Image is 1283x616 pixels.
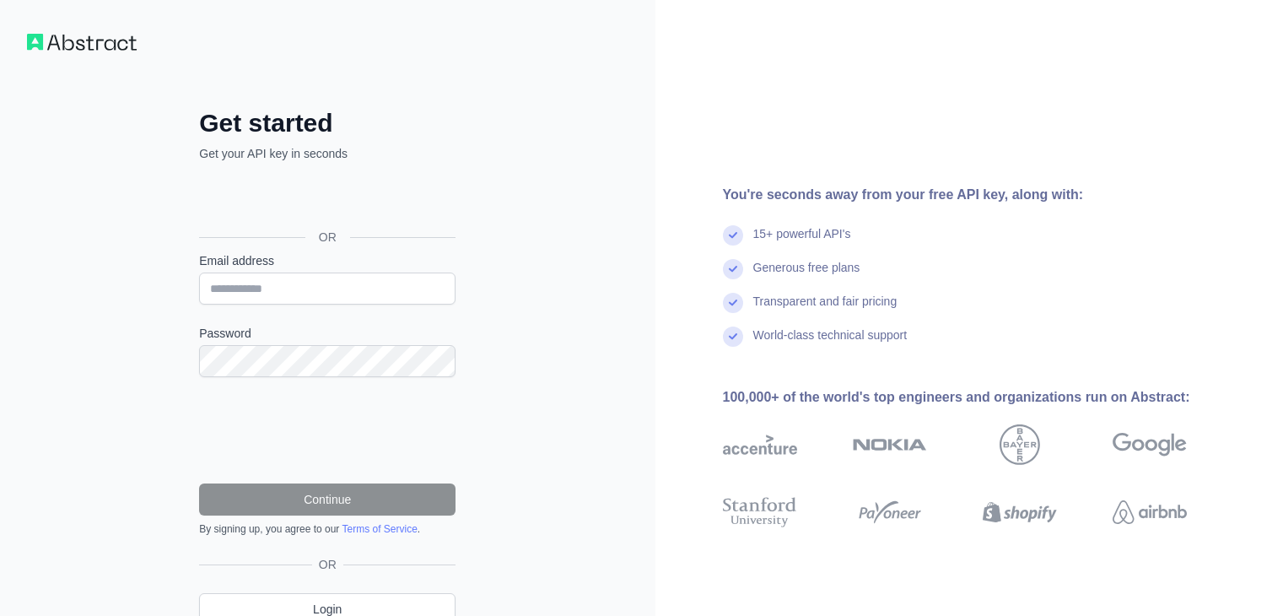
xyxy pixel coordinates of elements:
img: check mark [723,225,743,246]
span: OR [312,556,343,573]
img: stanford university [723,494,797,531]
div: By signing up, you agree to our . [199,522,456,536]
iframe: Pulsante Accedi con Google [191,181,461,218]
iframe: reCAPTCHA [199,397,456,463]
label: Email address [199,252,456,269]
img: google [1113,424,1187,465]
a: Terms of Service [342,523,417,535]
img: nokia [853,424,927,465]
img: accenture [723,424,797,465]
img: check mark [723,327,743,347]
img: airbnb [1113,494,1187,531]
img: bayer [1000,424,1040,465]
button: Continue [199,484,456,516]
img: Workflow [27,34,137,51]
label: Password [199,325,456,342]
div: Transparent and fair pricing [753,293,898,327]
img: check mark [723,293,743,313]
div: World-class technical support [753,327,908,360]
div: 15+ powerful API's [753,225,851,259]
div: 100,000+ of the world's top engineers and organizations run on Abstract: [723,387,1241,408]
img: check mark [723,259,743,279]
div: Generous free plans [753,259,860,293]
div: You're seconds away from your free API key, along with: [723,185,1241,205]
h2: Get started [199,108,456,138]
span: OR [305,229,350,246]
p: Get your API key in seconds [199,145,456,162]
img: payoneer [853,494,927,531]
img: shopify [983,494,1057,531]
